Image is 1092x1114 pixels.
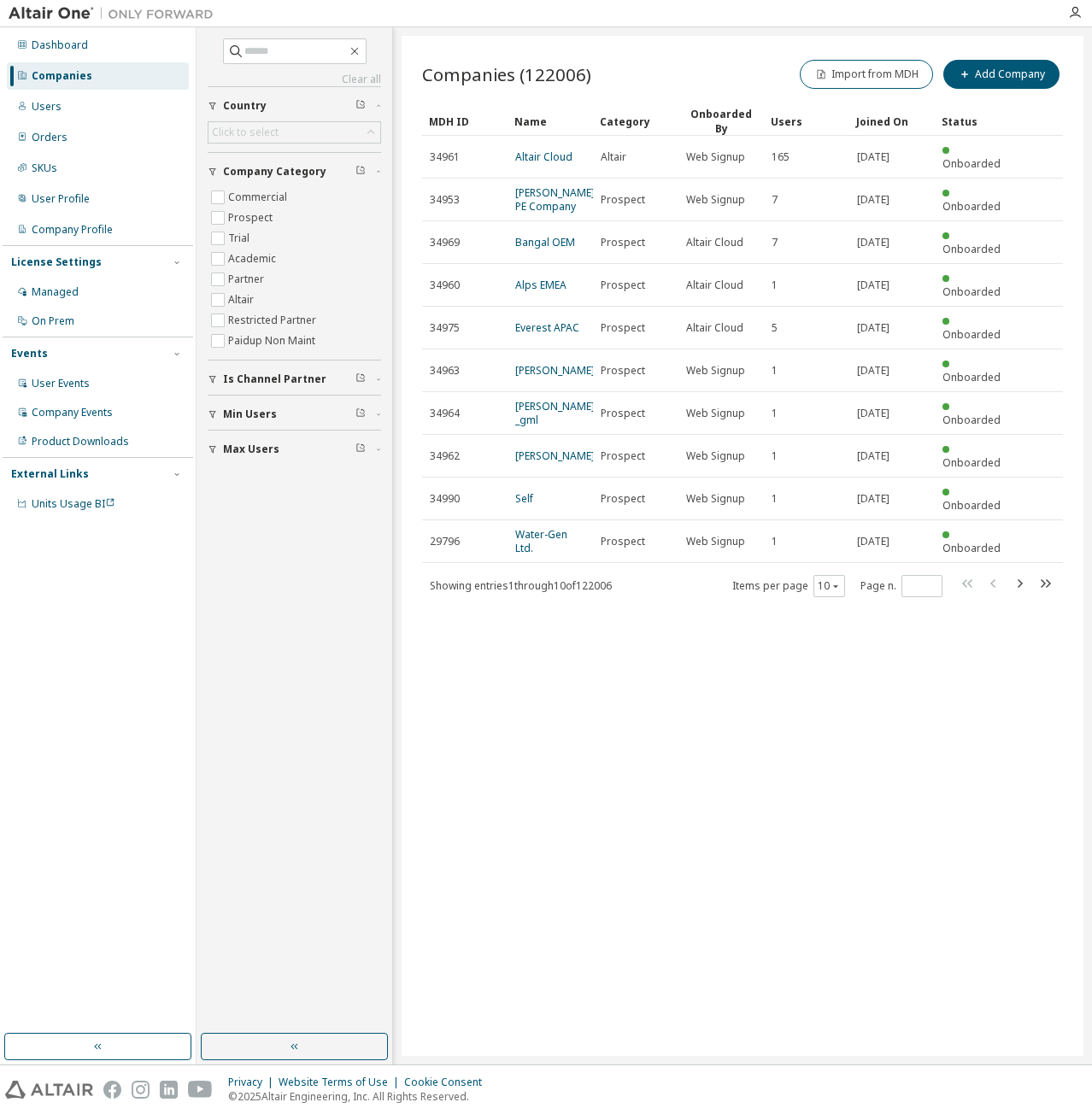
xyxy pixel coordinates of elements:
[430,193,460,207] span: 34953
[685,107,757,136] div: Onboarded By
[686,321,743,335] span: Altair Cloud
[208,431,381,468] button: Max Users
[860,575,942,597] span: Page n.
[208,122,380,143] div: Click to select
[515,449,595,463] a: [PERSON_NAME]
[228,1089,492,1104] p: © 2025 Altair Engineering, Inc. All Rights Reserved.
[515,150,572,164] a: Altair Cloud
[355,165,366,179] span: Clear filter
[355,372,366,386] span: Clear filter
[686,535,745,548] span: Web Signup
[430,236,460,249] span: 34969
[228,331,319,351] label: Paidup Non Maint
[857,535,889,548] span: [DATE]
[515,399,595,427] a: [PERSON_NAME] _gml
[430,278,460,292] span: 34960
[686,364,745,378] span: Web Signup
[515,491,533,506] a: Self
[772,407,778,420] span: 1
[857,407,889,420] span: [DATE]
[5,1081,93,1099] img: altair_logo.svg
[223,99,267,113] span: Country
[942,498,1001,513] span: Onboarded
[11,347,48,361] div: Events
[772,321,778,335] span: 5
[771,108,842,135] div: Users
[32,192,90,206] div: User Profile
[857,492,889,506] span: [DATE]
[228,208,276,228] label: Prospect
[942,284,1001,299] span: Onboarded
[772,278,778,292] span: 1
[228,269,267,290] label: Partner
[515,185,595,214] a: [PERSON_NAME] PE Company
[601,278,645,292] span: Prospect
[515,527,567,555] a: Water-Gen Ltd.
[601,193,645,207] span: Prospect
[600,108,672,135] div: Category
[942,327,1001,342] span: Onboarded
[208,153,381,191] button: Company Category
[223,407,277,421] span: Min Users
[103,1081,121,1099] img: facebook.svg
[32,223,113,237] div: Company Profile
[32,377,90,390] div: User Events
[800,60,933,89] button: Import from MDH
[32,131,68,144] div: Orders
[515,278,567,292] a: Alps EMEA
[818,579,841,593] button: 10
[32,435,129,449] div: Product Downloads
[228,310,320,331] label: Restricted Partner
[430,578,612,593] span: Showing entries 1 through 10 of 122006
[32,161,57,175] div: SKUs
[686,150,745,164] span: Web Signup
[942,242,1001,256] span: Onboarded
[772,236,778,249] span: 7
[942,108,1013,135] div: Status
[943,60,1060,89] button: Add Company
[857,236,889,249] span: [DATE]
[228,1076,279,1089] div: Privacy
[601,364,645,378] span: Prospect
[32,406,113,419] div: Company Events
[404,1076,492,1089] div: Cookie Consent
[160,1081,178,1099] img: linkedin.svg
[686,193,745,207] span: Web Signup
[422,62,591,86] span: Companies (122006)
[355,443,366,456] span: Clear filter
[515,320,579,335] a: Everest APAC
[772,449,778,463] span: 1
[355,99,366,113] span: Clear filter
[515,235,575,249] a: Bangal OEM
[601,407,645,420] span: Prospect
[429,108,501,135] div: MDH ID
[223,443,279,456] span: Max Users
[355,407,366,421] span: Clear filter
[279,1076,404,1089] div: Website Terms of Use
[32,314,74,328] div: On Prem
[857,364,889,378] span: [DATE]
[430,449,460,463] span: 34962
[212,126,279,139] div: Click to select
[601,150,626,164] span: Altair
[430,407,460,420] span: 34964
[686,278,743,292] span: Altair Cloud
[32,285,79,299] div: Managed
[208,361,381,398] button: Is Channel Partner
[601,449,645,463] span: Prospect
[942,156,1001,171] span: Onboarded
[942,455,1001,470] span: Onboarded
[686,407,745,420] span: Web Signup
[942,541,1001,555] span: Onboarded
[601,535,645,548] span: Prospect
[11,467,89,481] div: External Links
[856,108,928,135] div: Joined On
[772,535,778,548] span: 1
[686,449,745,463] span: Web Signup
[515,363,595,378] a: [PERSON_NAME]
[942,370,1001,384] span: Onboarded
[208,73,381,86] a: Clear all
[514,108,586,135] div: Name
[430,535,460,548] span: 29796
[11,255,102,269] div: License Settings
